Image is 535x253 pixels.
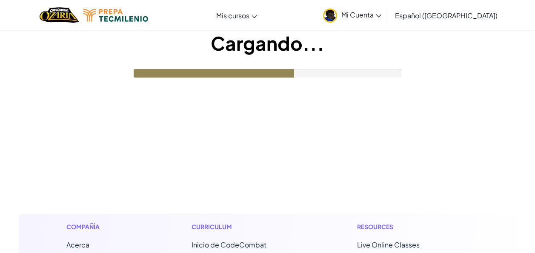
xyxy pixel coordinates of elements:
[216,11,249,20] span: Mis cursos
[83,9,148,22] img: Tecmilenio logo
[341,10,381,19] span: Mi Cuenta
[357,240,420,249] a: Live Online Classes
[391,4,502,27] a: Español ([GEOGRAPHIC_DATA])
[66,240,89,249] a: Acerca
[319,2,386,29] a: Mi Cuenta
[66,222,137,231] h1: Compañía
[40,6,79,24] a: Ozaria by CodeCombat logo
[192,240,266,249] span: Inicio de CodeCombat
[192,222,303,231] h1: Curriculum
[323,9,337,23] img: avatar
[395,11,498,20] span: Español ([GEOGRAPHIC_DATA])
[357,222,469,231] h1: Resources
[40,6,79,24] img: Home
[212,4,261,27] a: Mis cursos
